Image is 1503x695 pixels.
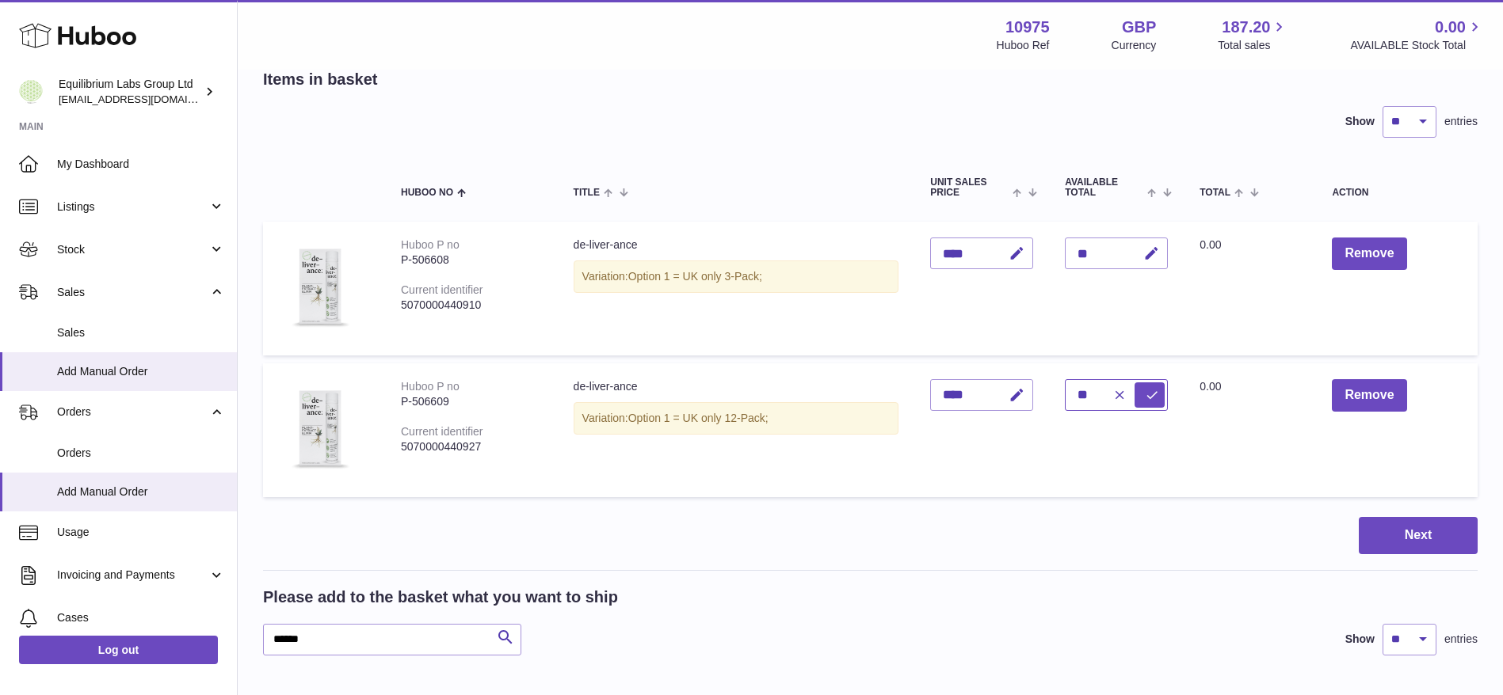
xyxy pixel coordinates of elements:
[1200,188,1230,198] span: Total
[263,69,378,90] h2: Items in basket
[574,402,899,435] div: Variation:
[1359,517,1478,554] button: Next
[1332,188,1462,198] div: Action
[57,446,225,461] span: Orders
[1005,17,1050,38] strong: 10975
[57,285,208,300] span: Sales
[1444,114,1478,129] span: entries
[1222,17,1270,38] span: 187.20
[57,610,225,625] span: Cases
[1200,238,1221,251] span: 0.00
[574,188,600,198] span: Title
[1345,632,1375,647] label: Show
[558,222,915,355] td: de-liver-ance
[57,325,225,340] span: Sales
[263,587,618,608] h2: Please add to the basket what you want to ship
[401,188,453,198] span: Huboo no
[930,177,1009,198] span: Unit Sales Price
[57,568,208,583] span: Invoicing and Payments
[279,379,358,477] img: de-liver-ance
[1200,380,1221,393] span: 0.00
[997,38,1050,53] div: Huboo Ref
[1350,38,1484,53] span: AVAILABLE Stock Total
[19,636,218,664] a: Log out
[57,199,208,215] span: Listings
[279,237,358,336] img: de-liver-ance
[401,425,483,438] div: Current identifier
[1065,177,1143,198] span: AVAILABLE Total
[1350,17,1484,53] a: 0.00 AVAILABLE Stock Total
[574,260,899,293] div: Variation:
[57,157,225,172] span: My Dashboard
[1112,38,1157,53] div: Currency
[57,484,225,499] span: Add Manual Order
[1218,17,1288,53] a: 187.20 Total sales
[401,394,542,409] div: P-506609
[401,253,542,268] div: P-506608
[57,404,208,420] span: Orders
[1332,237,1406,270] button: Remove
[401,298,542,313] div: 5070000440910
[59,77,201,107] div: Equilibrium Labs Group Ltd
[628,412,769,424] span: Option 1 = UK only 12-Pack;
[1435,17,1466,38] span: 0.00
[57,242,208,257] span: Stock
[19,80,43,104] img: internalAdmin-10975@internal.huboo.com
[1444,632,1478,647] span: entries
[401,380,460,393] div: Huboo P no
[1345,114,1375,129] label: Show
[59,93,233,105] span: [EMAIL_ADDRESS][DOMAIN_NAME]
[628,270,762,283] span: Option 1 = UK only 3-Pack;
[401,439,542,454] div: 5070000440927
[57,525,225,540] span: Usage
[57,364,225,379] span: Add Manual Order
[1122,17,1156,38] strong: GBP
[1332,379,1406,412] button: Remove
[401,283,483,296] div: Current identifier
[1218,38,1288,53] span: Total sales
[558,363,915,497] td: de-liver-ance
[401,238,460,251] div: Huboo P no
